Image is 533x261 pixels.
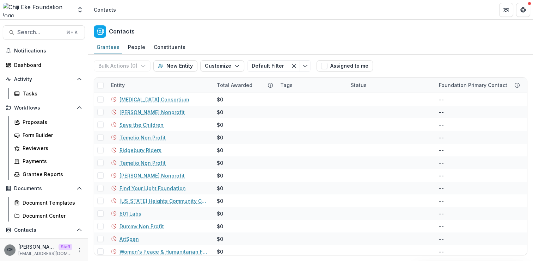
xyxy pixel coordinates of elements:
button: Customize [200,60,244,72]
h2: Contacts [109,28,135,35]
button: Bulk Actions (0) [94,60,151,72]
img: Chiji Eke Foundation logo [3,3,72,17]
a: [PERSON_NAME] Nonprofit [120,108,185,116]
button: Toggle menu [300,60,311,72]
button: Clear filter [288,60,300,72]
div: -- [439,108,444,116]
div: Tags [276,77,347,93]
div: -- [439,197,444,205]
a: Dummy Non Profit [120,223,164,230]
div: People [125,42,148,52]
a: [US_STATE] Heights Community Choir [120,197,208,205]
div: Foundation Primary Contact [435,81,511,89]
button: Open Workflows [3,102,85,113]
a: Document Templates [11,197,85,209]
div: $0 [217,172,223,179]
button: Assigned to me [317,60,373,72]
div: Constituents [151,42,188,52]
a: Reviewers [11,142,85,154]
div: Total Awarded [213,77,276,93]
a: Women's Peace & Humanitarian Fund [120,248,208,255]
a: Temelio Non Profit [120,134,166,141]
a: Document Center [11,210,85,222]
div: -- [439,159,444,167]
div: $0 [217,248,223,255]
button: Search... [3,25,85,39]
a: Form Builder [11,129,85,141]
button: Partners [499,3,513,17]
span: Contacts [14,227,74,233]
a: Find Your Light Foundation [120,185,186,192]
a: Grantees [94,41,122,54]
p: Staff [59,244,72,250]
button: Open Activity [3,74,85,85]
div: Tasks [23,90,79,97]
a: [MEDICAL_DATA] Consortium [120,96,189,103]
div: Tags [276,81,297,89]
div: $0 [217,235,223,243]
div: Foundation Primary Contact [435,77,523,93]
div: Status [347,77,435,93]
button: Open Contacts [3,224,85,236]
div: -- [439,172,444,179]
div: Entity [107,81,129,89]
div: $0 [217,159,223,167]
a: 801 Labs [120,210,141,217]
div: Contacts [94,6,116,13]
div: Grantees [94,42,122,52]
button: New Entity [153,60,197,72]
div: $0 [217,185,223,192]
div: -- [439,248,444,255]
button: Open entity switcher [75,3,85,17]
a: Temelio Non Profit [120,159,166,167]
a: Proposals [11,116,85,128]
div: $0 [217,147,223,154]
div: $0 [217,96,223,103]
span: Search... [17,29,62,36]
div: -- [439,134,444,141]
div: -- [439,210,444,217]
button: Open Documents [3,183,85,194]
a: Save the Children [120,121,164,129]
span: Workflows [14,105,74,111]
div: Document Templates [23,199,79,206]
nav: breadcrumb [91,5,119,15]
div: $0 [217,197,223,205]
div: Document Center [23,212,79,219]
span: Activity [14,76,74,82]
div: -- [439,121,444,129]
span: Notifications [14,48,82,54]
div: -- [439,96,444,103]
div: $0 [217,223,223,230]
span: Documents [14,186,74,192]
a: Ridgebury Riders [120,147,161,154]
div: Grantee Reports [23,170,79,178]
a: Constituents [151,41,188,54]
div: Status [347,81,371,89]
div: Total Awarded [213,81,257,89]
a: [PERSON_NAME] Nonprofit [120,172,185,179]
div: Dashboard [14,61,79,69]
button: Default Filter [247,60,288,72]
p: [EMAIL_ADDRESS][DOMAIN_NAME] [18,250,72,257]
div: Chiji Eke [7,248,13,252]
div: Payments [23,157,79,165]
div: -- [439,185,444,192]
div: ⌘ + K [65,29,79,36]
a: ArtSpan [120,235,139,243]
div: Entity [107,77,213,93]
a: People [125,41,148,54]
button: More [75,246,84,254]
div: Reviewers [23,144,79,152]
div: -- [439,147,444,154]
div: Proposals [23,118,79,126]
p: [PERSON_NAME] [18,243,56,250]
a: Payments [11,155,85,167]
button: Get Help [516,3,530,17]
div: Form Builder [23,131,79,139]
div: -- [439,223,444,230]
div: $0 [217,121,223,129]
